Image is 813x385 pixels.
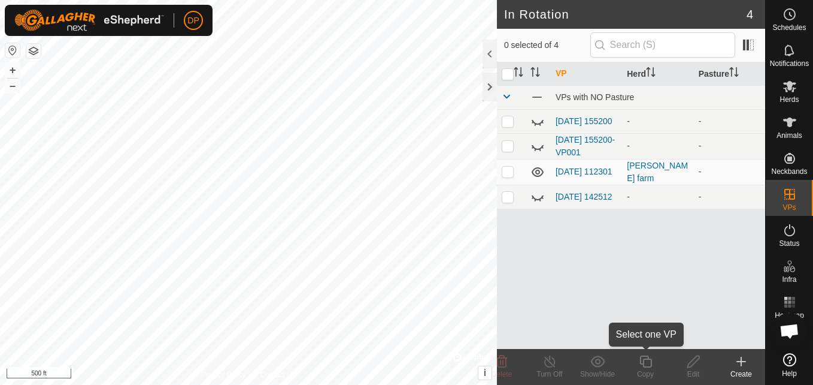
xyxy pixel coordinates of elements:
button: i [478,366,492,380]
button: Map Layers [26,44,41,58]
img: Gallagher Logo [14,10,164,31]
h2: In Rotation [504,7,747,22]
a: Help [766,348,813,382]
div: Create [717,369,765,380]
button: + [5,63,20,77]
td: - [694,159,765,185]
span: Schedules [772,24,806,31]
span: DP [187,14,199,27]
div: Show/Hide [574,369,621,380]
td: - [694,109,765,133]
a: Contact Us [260,369,296,380]
div: [PERSON_NAME] farm [627,160,688,185]
p-sorticon: Activate to sort [729,69,739,79]
span: Infra [782,276,796,283]
span: i [484,368,486,378]
p-sorticon: Activate to sort [514,69,523,79]
span: VPs [782,204,796,211]
p-sorticon: Activate to sort [646,69,656,79]
td: - [694,133,765,159]
div: - [627,140,688,152]
span: 0 selected of 4 [504,39,590,52]
a: [DATE] 142512 [556,192,612,201]
span: Notifications [770,60,809,67]
span: Delete [492,370,512,378]
span: 4 [747,5,753,23]
span: Help [782,370,797,377]
span: Animals [776,132,802,139]
td: - [694,185,765,209]
div: Copy [621,369,669,380]
a: [DATE] 112301 [556,167,612,176]
a: Privacy Policy [201,369,246,380]
div: Edit [669,369,717,380]
div: - [627,191,688,203]
div: Turn Off [526,369,574,380]
div: - [627,115,688,128]
th: Herd [622,62,693,86]
th: VP [551,62,622,86]
span: Heatmap [775,312,804,319]
div: Open chat [772,313,808,349]
th: Pasture [694,62,765,86]
span: Neckbands [771,168,807,175]
a: [DATE] 155200-VP001 [556,135,615,157]
button: Reset Map [5,43,20,58]
span: Herds [779,96,799,103]
span: Status [779,240,799,247]
div: VPs with NO Pasture [556,92,760,102]
p-sorticon: Activate to sort [530,69,540,79]
input: Search (S) [590,32,735,58]
button: – [5,79,20,93]
a: [DATE] 155200 [556,116,612,126]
